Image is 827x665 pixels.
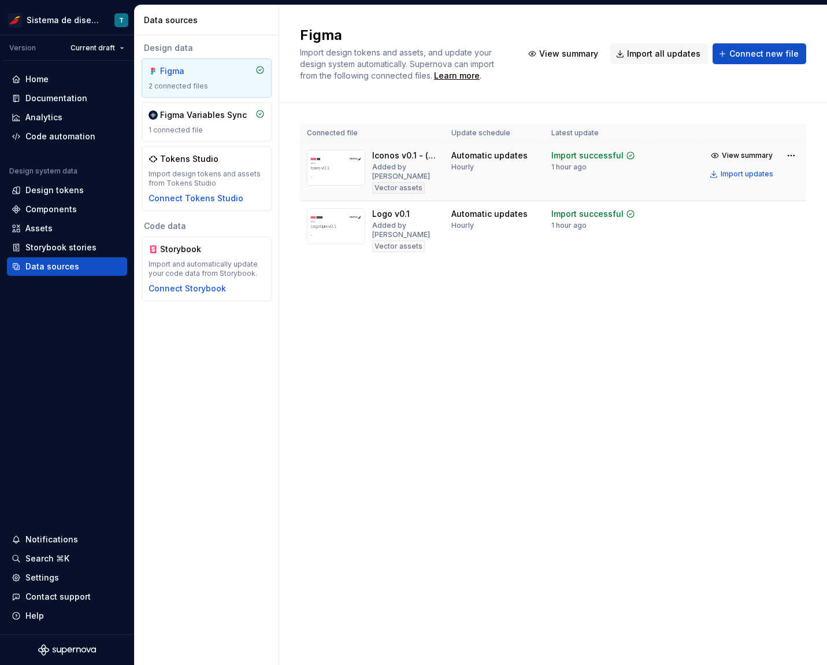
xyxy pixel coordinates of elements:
[71,43,115,53] span: Current draft
[7,70,127,88] a: Home
[432,72,481,80] span: .
[300,26,509,45] h2: Figma
[149,260,265,278] div: Import and automatically update your code data from Storybook.
[25,131,95,142] div: Code automation
[65,40,129,56] button: Current draft
[25,591,91,603] div: Contact support
[7,257,127,276] a: Data sources
[7,549,127,568] button: Search ⌘K
[551,221,587,230] div: 1 hour ago
[149,82,265,91] div: 2 connected files
[9,167,77,176] div: Design system data
[729,48,799,60] span: Connect new file
[25,73,49,85] div: Home
[7,200,127,219] a: Components
[149,193,243,204] button: Connect Tokens Studio
[451,208,528,220] div: Automatic updates
[142,102,272,142] a: Figma Variables Sync1 connected file
[8,13,22,27] img: 55604660-494d-44a9-beb2-692398e9940a.png
[372,162,437,181] div: Added by [PERSON_NAME]
[142,42,272,54] div: Design data
[2,8,132,32] button: Sistema de diseño IberiaT
[144,14,274,26] div: Data sources
[38,644,96,656] svg: Supernova Logo
[25,184,84,196] div: Design tokens
[25,572,59,583] div: Settings
[25,242,97,253] div: Storybook stories
[706,147,778,164] button: View summary
[7,219,127,238] a: Assets
[149,283,226,294] button: Connect Storybook
[25,223,53,234] div: Assets
[149,169,265,188] div: Import design tokens and assets from Tokens Studio
[451,150,528,161] div: Automatic updates
[25,553,69,564] div: Search ⌘K
[721,169,773,179] div: Import updates
[142,146,272,211] a: Tokens StudioImport design tokens and assets from Tokens StudioConnect Tokens Studio
[7,181,127,199] a: Design tokens
[7,588,127,606] button: Contact support
[7,127,127,146] a: Code automation
[25,610,44,622] div: Help
[160,109,247,121] div: Figma Variables Sync
[539,48,598,60] span: View summary
[9,43,36,53] div: Version
[25,112,62,123] div: Analytics
[300,124,444,143] th: Connected file
[372,221,437,239] div: Added by [PERSON_NAME]
[372,241,425,252] div: Vector assets
[25,93,87,104] div: Documentation
[372,150,437,161] div: Iconos v0.1 - (v. actual)
[722,151,773,160] span: View summary
[551,162,587,172] div: 1 hour ago
[434,70,480,82] a: Learn more
[706,166,778,182] button: Import updates
[300,47,496,80] span: Import design tokens and assets, and update your design system automatically. Supernova can impor...
[522,43,606,64] button: View summary
[160,153,218,165] div: Tokens Studio
[7,568,127,587] a: Settings
[119,16,124,25] div: T
[7,530,127,549] button: Notifications
[610,43,708,64] button: Import all updates
[444,124,544,143] th: Update schedule
[160,243,216,255] div: Storybook
[7,108,127,127] a: Analytics
[149,125,265,135] div: 1 connected file
[27,14,101,26] div: Sistema de diseño Iberia
[713,43,806,64] button: Connect new file
[451,221,474,230] div: Hourly
[7,238,127,257] a: Storybook stories
[551,150,624,161] div: Import successful
[7,607,127,625] button: Help
[160,65,216,77] div: Figma
[372,208,410,220] div: Logo v0.1
[25,261,79,272] div: Data sources
[142,220,272,232] div: Code data
[7,89,127,108] a: Documentation
[25,534,78,545] div: Notifications
[627,48,700,60] span: Import all updates
[372,182,425,194] div: Vector assets
[25,204,77,215] div: Components
[544,124,651,143] th: Latest update
[551,208,624,220] div: Import successful
[142,58,272,98] a: Figma2 connected files
[451,162,474,172] div: Hourly
[142,237,272,301] a: StorybookImport and automatically update your code data from Storybook.Connect Storybook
